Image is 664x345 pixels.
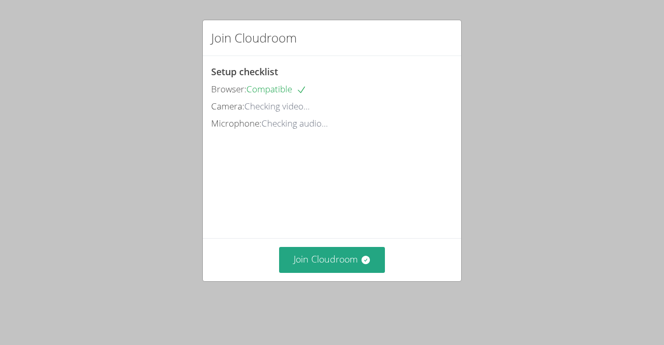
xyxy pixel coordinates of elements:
[279,247,385,272] button: Join Cloudroom
[244,100,310,112] span: Checking video...
[246,83,307,95] span: Compatible
[211,100,244,112] span: Camera:
[261,117,328,129] span: Checking audio...
[211,83,246,95] span: Browser:
[211,29,297,47] h2: Join Cloudroom
[211,117,261,129] span: Microphone:
[211,65,278,78] span: Setup checklist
